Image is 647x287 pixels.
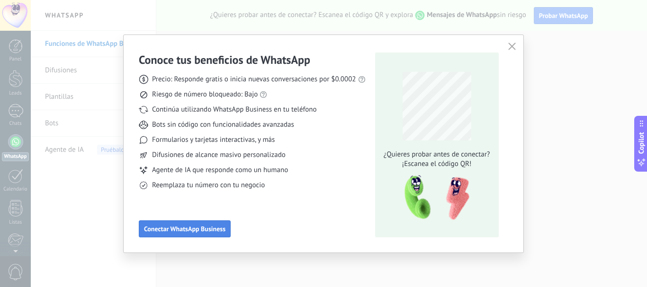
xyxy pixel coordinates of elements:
span: Reemplaza tu número con tu negocio [152,181,265,190]
span: Copilot [637,132,646,154]
span: Riesgo de número bloqueado: Bajo [152,90,258,99]
span: ¿Quieres probar antes de conectar? [381,150,493,159]
h3: Conoce tus beneficios de WhatsApp [139,52,310,67]
span: Conectar WhatsApp Business [144,226,225,232]
img: qr-pic-1x.png [396,173,471,223]
span: Precio: Responde gratis o inicia nuevas conversaciones por $0.0002 [152,75,356,84]
span: Difusiones de alcance masivo personalizado [152,150,286,160]
span: ¡Escanea el código QR! [381,159,493,169]
button: Conectar WhatsApp Business [139,220,231,237]
span: Agente de IA que responde como un humano [152,165,288,175]
span: Bots sin código con funcionalidades avanzadas [152,120,294,130]
span: Continúa utilizando WhatsApp Business en tu teléfono [152,105,316,114]
span: Formularios y tarjetas interactivas, y más [152,135,275,145]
